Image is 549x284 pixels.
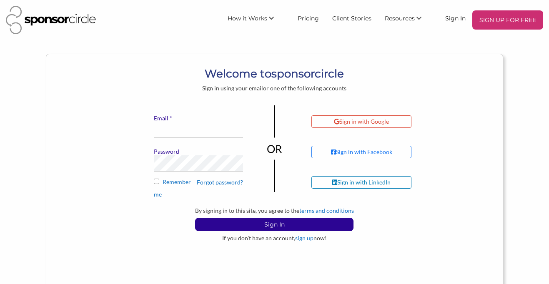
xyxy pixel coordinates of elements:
a: Sign In [439,10,472,25]
li: How it Works [221,10,291,30]
img: Sponsor Circle Logo [6,6,96,34]
div: By signing in to this site, you agree to the If you don't have an account, now! [122,207,426,242]
a: Sign in with Google [311,115,421,128]
a: Forgot password? [197,179,243,186]
img: or-divider-vertical-04be836281eac2ff1e2d8b3dc99963adb0027f4cd6cf8dbd6b945673e6b3c68b.png [267,105,283,192]
div: Sign in with Google [334,118,389,125]
a: Client Stories [326,10,378,25]
b: sponsor [271,67,315,80]
p: SIGN UP FOR FREE [476,14,540,26]
span: How it Works [228,15,267,22]
a: sign up [295,234,313,242]
li: Resources [378,10,439,30]
div: Sign in with LinkedIn [332,179,391,186]
span: Resources [385,15,415,22]
a: terms and conditions [299,207,354,214]
h1: Welcome to circle [122,66,426,81]
input: Remember me [154,179,159,184]
a: Sign in with Facebook [311,146,421,158]
a: Pricing [291,10,326,25]
a: Sign in with LinkedIn [311,176,421,189]
button: Sign In [195,218,353,231]
p: Sign In [196,218,353,231]
label: Email [154,115,243,122]
label: Remember me [154,178,243,198]
div: Sign in with Facebook [331,148,392,156]
div: Sign in using your email [122,85,426,92]
span: or one of the following accounts [263,85,346,92]
label: Password [154,148,243,155]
